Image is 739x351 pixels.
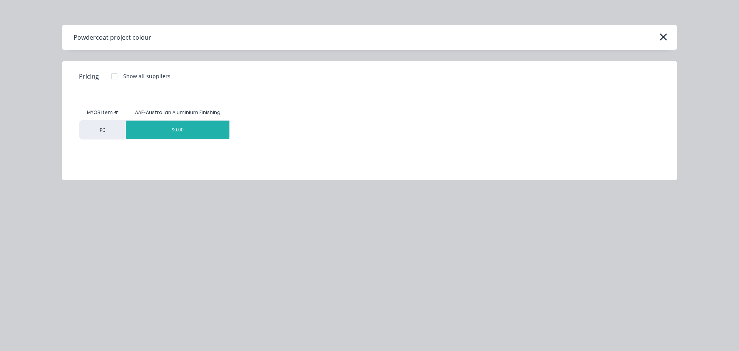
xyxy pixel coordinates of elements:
div: PC [79,120,125,139]
div: Show all suppliers [123,72,171,80]
div: Powdercoat project colour [74,33,151,42]
div: MYOB Item # [79,105,125,120]
span: Pricing [79,72,99,81]
div: $0.00 [126,121,229,139]
div: AAF-Australian Aluminium Finishing [135,109,221,116]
